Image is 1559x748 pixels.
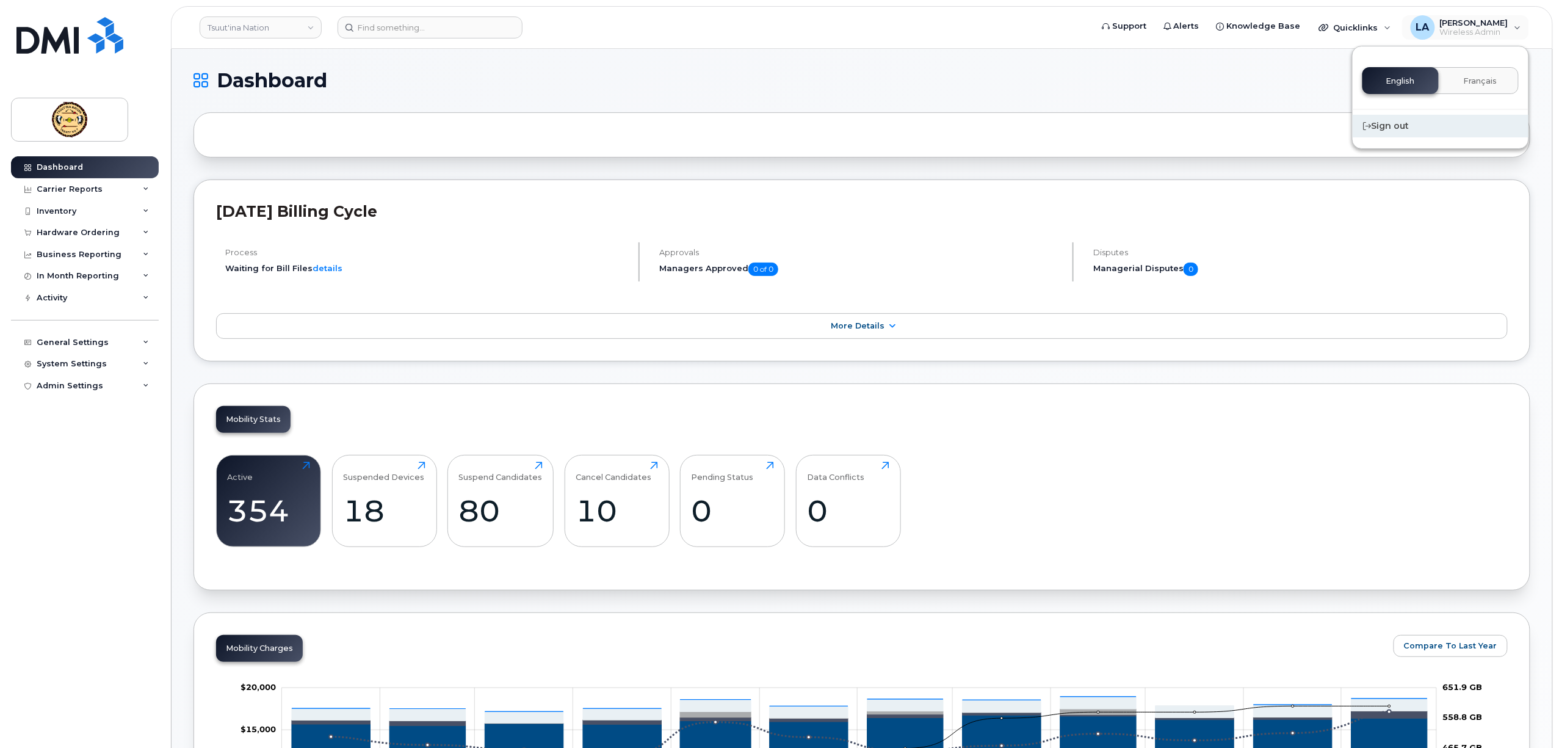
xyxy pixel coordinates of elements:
span: 0 [1184,263,1198,276]
a: Active354 [228,462,310,540]
div: Active [228,462,253,482]
span: More Details [831,321,884,330]
g: Roaming [292,711,1427,726]
a: Pending Status0 [692,462,774,540]
span: Dashboard [217,71,327,90]
div: Suspended Devices [343,462,424,482]
tspan: 558.8 GB [1443,712,1483,722]
g: $0 [241,682,276,692]
h4: Disputes [1093,248,1508,257]
div: Data Conflicts [807,462,864,482]
span: Compare To Last Year [1404,640,1497,652]
tspan: $20,000 [241,682,276,692]
div: 354 [228,493,310,529]
button: Compare To Last Year [1394,635,1508,657]
tspan: $15,000 [241,724,276,734]
a: details [313,263,342,273]
div: 10 [576,493,658,529]
a: Suspended Devices18 [343,462,425,540]
a: Data Conflicts0 [807,462,889,540]
div: 18 [343,493,425,529]
h4: Approvals [659,248,1062,257]
div: Suspend Candidates [459,462,543,482]
span: 0 of 0 [748,263,778,276]
h5: Managerial Disputes [1093,263,1508,276]
span: Français [1464,76,1497,86]
a: Cancel Candidates10 [576,462,658,540]
g: $0 [241,724,276,734]
h5: Managers Approved [659,263,1062,276]
div: 80 [459,493,543,529]
h4: Process [225,248,628,257]
div: Cancel Candidates [576,462,651,482]
li: Waiting for Bill Files [225,263,628,274]
tspan: 651.9 GB [1443,682,1483,692]
div: 0 [692,493,774,529]
div: Pending Status [692,462,754,482]
div: 0 [807,493,889,529]
a: Suspend Candidates80 [459,462,543,540]
div: Sign out [1353,115,1528,137]
g: Features [292,697,1427,723]
h2: [DATE] Billing Cycle [216,202,1508,220]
